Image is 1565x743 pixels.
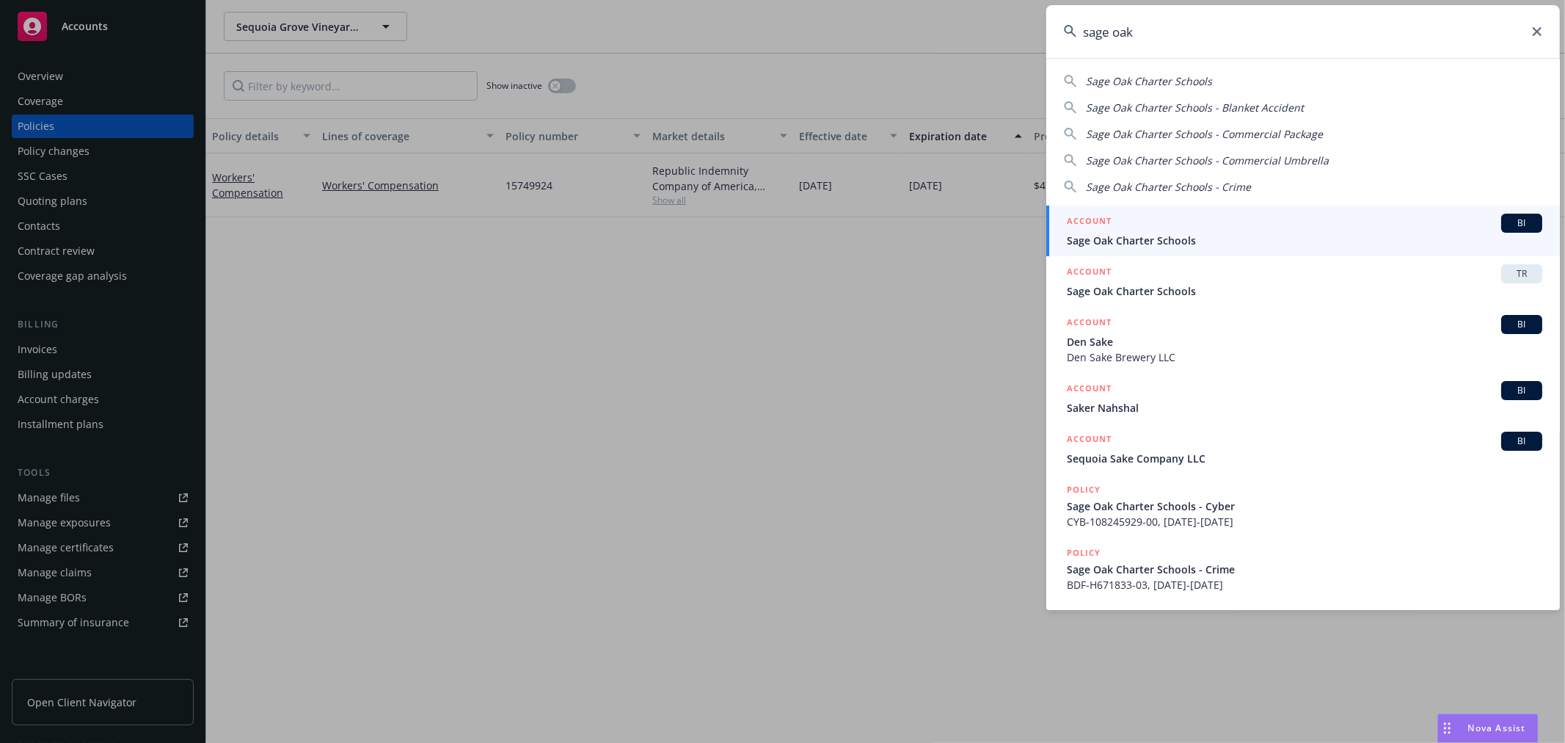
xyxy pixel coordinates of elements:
span: Sage Oak Charter Schools [1067,233,1542,248]
span: Sage Oak Charter Schools - Blanket Accident [1086,101,1304,115]
a: ACCOUNTBISage Oak Charter Schools [1046,206,1560,256]
button: Nova Assist [1437,714,1539,743]
span: Sage Oak Charter Schools - Cyber [1067,499,1542,514]
span: Sage Oak Charter Schools [1086,74,1212,88]
span: BI [1507,384,1536,397]
h5: POLICY [1067,482,1101,497]
input: Search... [1046,5,1560,58]
span: Saker Nahshal [1067,400,1542,416]
h5: ACCOUNT [1067,381,1112,399]
span: TR [1507,267,1536,280]
span: BI [1507,217,1536,230]
a: ACCOUNTBISaker Nahshal [1046,373,1560,424]
h5: ACCOUNT [1067,264,1112,282]
a: ACCOUNTTRSage Oak Charter Schools [1046,256,1560,307]
span: BI [1507,435,1536,448]
h5: ACCOUNT [1067,432,1112,449]
h5: ACCOUNT [1067,214,1112,231]
span: BI [1507,318,1536,331]
h5: POLICY [1067,546,1101,560]
a: POLICYSage Oak Charter Schools - CyberCYB-108245929-00, [DATE]-[DATE] [1046,474,1560,537]
span: Sage Oak Charter Schools - Crime [1067,562,1542,577]
h5: ACCOUNT [1067,315,1112,333]
a: ACCOUNTBISequoia Sake Company LLC [1046,424,1560,474]
div: Drag to move [1438,714,1456,742]
a: ACCOUNTBIDen SakeDen Sake Brewery LLC [1046,307,1560,373]
span: Den Sake [1067,334,1542,349]
span: Sage Oak Charter Schools - Commercial Package [1086,127,1323,141]
span: Sage Oak Charter Schools - Commercial Umbrella [1086,153,1329,167]
h5: POLICY [1067,609,1101,623]
span: CYB-108245929-00, [DATE]-[DATE] [1067,514,1542,529]
span: Sage Oak Charter Schools [1067,283,1542,299]
a: POLICY [1046,601,1560,664]
span: Sage Oak Charter Schools - Crime [1086,180,1251,194]
span: Sequoia Sake Company LLC [1067,451,1542,466]
span: Nova Assist [1468,722,1526,734]
span: BDF-H671833-03, [DATE]-[DATE] [1067,577,1542,592]
a: POLICYSage Oak Charter Schools - CrimeBDF-H671833-03, [DATE]-[DATE] [1046,537,1560,601]
span: Den Sake Brewery LLC [1067,349,1542,365]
